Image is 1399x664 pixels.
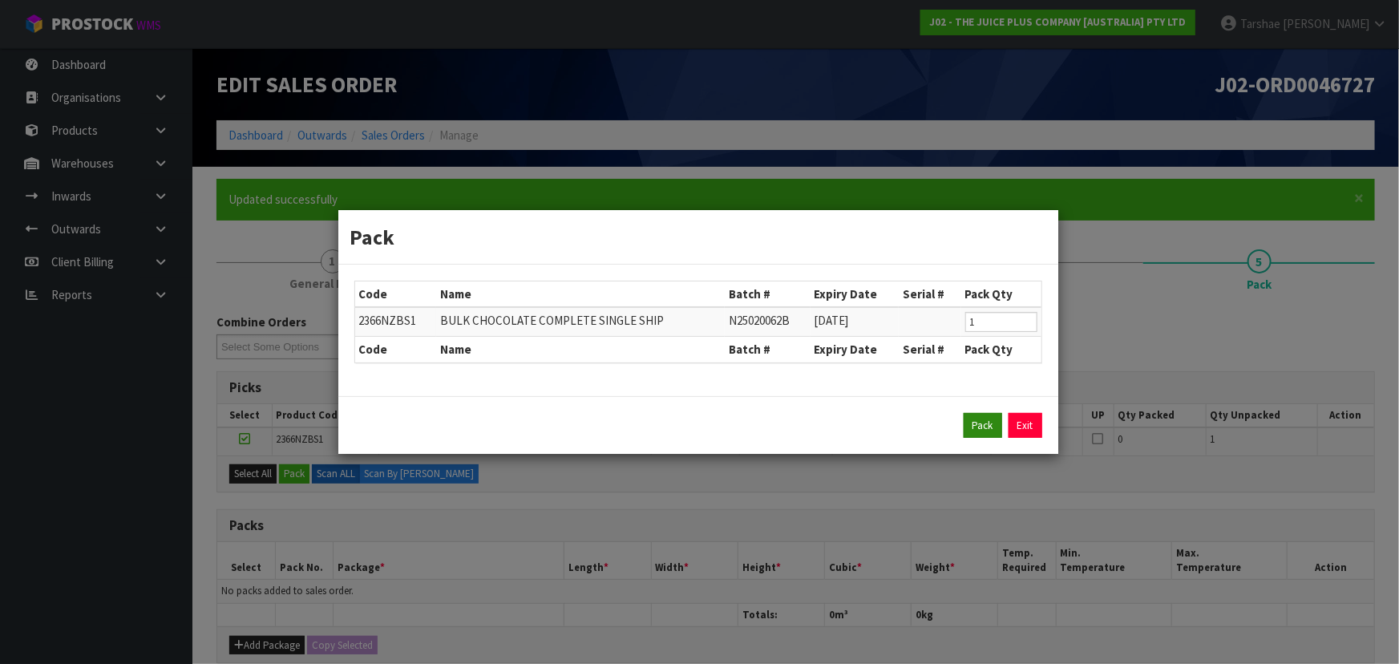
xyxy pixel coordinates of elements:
[964,413,1002,439] button: Pack
[811,337,900,362] th: Expiry Date
[815,313,849,328] span: [DATE]
[729,313,790,328] span: N25020062B
[359,313,417,328] span: 2366NZBS1
[725,337,811,362] th: Batch #
[725,281,811,307] th: Batch #
[350,222,1046,252] h3: Pack
[355,337,437,362] th: Code
[436,337,724,362] th: Name
[1009,413,1042,439] a: Exit
[436,281,724,307] th: Name
[811,281,900,307] th: Expiry Date
[440,313,664,328] span: BULK CHOCOLATE COMPLETE SINGLE SHIP
[899,281,960,307] th: Serial #
[961,337,1041,362] th: Pack Qty
[961,281,1041,307] th: Pack Qty
[355,281,437,307] th: Code
[899,337,960,362] th: Serial #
